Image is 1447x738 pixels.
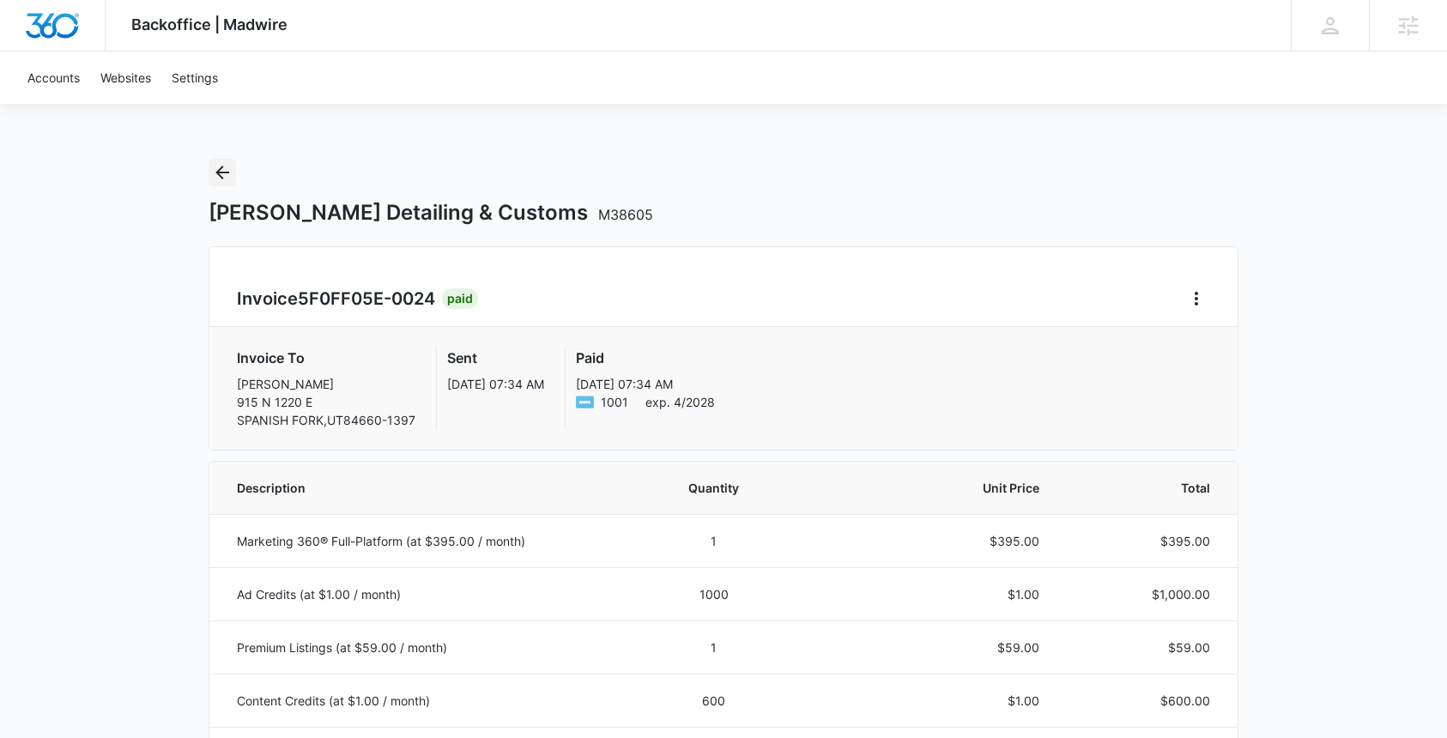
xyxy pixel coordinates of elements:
[645,393,715,411] span: exp. 4/2028
[237,638,618,656] p: Premium Listings (at $59.00 / month)
[237,348,415,368] h3: Invoice To
[17,51,90,104] a: Accounts
[237,692,618,710] p: Content Credits (at $1.00 / month)
[161,51,228,104] a: Settings
[1081,585,1210,603] p: $1,000.00
[598,206,653,223] span: M38605
[639,620,790,674] td: 1
[298,288,435,309] span: 5F0FF05E-0024
[810,638,1039,656] p: $59.00
[1081,532,1210,550] p: $395.00
[601,393,628,411] span: American Express ending with
[639,674,790,727] td: 600
[90,51,161,104] a: Websites
[810,692,1039,710] p: $1.00
[810,479,1039,497] span: Unit Price
[810,532,1039,550] p: $395.00
[639,567,790,620] td: 1000
[659,479,769,497] span: Quantity
[447,348,544,368] h3: Sent
[576,348,715,368] h3: Paid
[1183,285,1210,312] button: Home
[237,585,618,603] p: Ad Credits (at $1.00 / month)
[639,514,790,567] td: 1
[237,286,442,312] h2: Invoice
[1081,638,1210,656] p: $59.00
[1081,479,1210,497] span: Total
[237,375,415,429] p: [PERSON_NAME] 915 N 1220 E SPANISH FORK , UT 84660-1397
[447,375,544,393] p: [DATE] 07:34 AM
[131,15,288,33] span: Backoffice | Madwire
[209,200,653,226] h1: [PERSON_NAME] Detailing & Customs
[442,288,478,309] div: Paid
[209,159,236,186] button: Back
[1081,692,1210,710] p: $600.00
[576,375,715,393] p: [DATE] 07:34 AM
[237,532,618,550] p: Marketing 360® Full-Platform (at $395.00 / month)
[237,479,618,497] span: Description
[810,585,1039,603] p: $1.00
